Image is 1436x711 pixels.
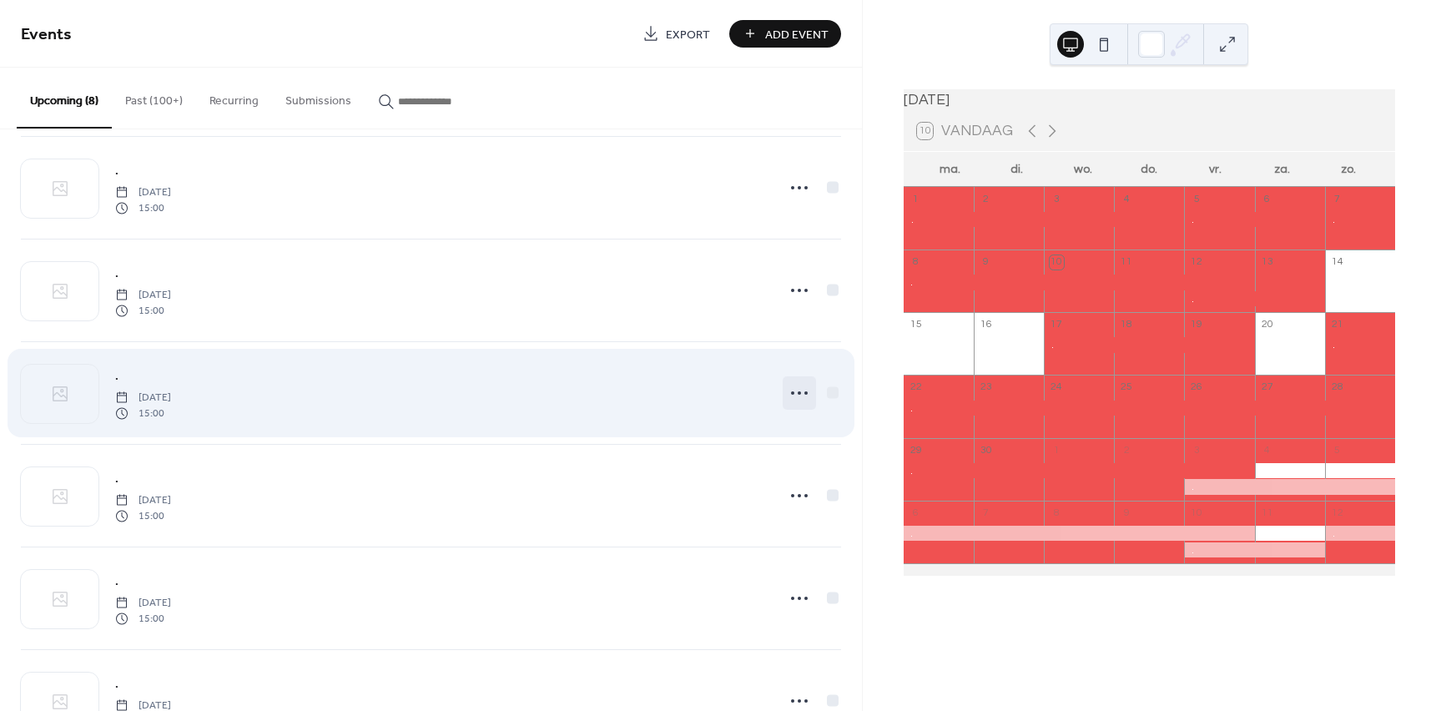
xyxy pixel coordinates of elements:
div: 19 [1190,318,1204,332]
div: do. [1116,152,1182,186]
div: 9 [979,255,993,270]
div: 14 [1330,255,1344,270]
div: 10 [1050,255,1064,270]
div: . [1325,526,1395,541]
span: . [115,573,118,591]
div: 17 [1050,318,1064,332]
span: 15:00 [115,611,171,626]
div: 2 [979,192,993,206]
div: 18 [1120,318,1134,332]
div: 7 [1330,192,1344,206]
span: [DATE] [115,288,171,303]
div: 10 [1190,506,1204,520]
div: 11 [1260,506,1274,520]
div: . [1184,542,1324,557]
div: 8 [909,255,923,270]
span: Events [21,18,72,51]
div: za. [1249,152,1316,186]
div: 27 [1260,381,1274,395]
span: 15:00 [115,406,171,421]
div: 11 [1120,255,1134,270]
div: 26 [1190,381,1204,395]
div: . [904,212,1185,227]
button: Upcoming (8) [17,68,112,129]
div: . [1184,479,1395,494]
div: 12 [1190,255,1204,270]
button: Recurring [196,68,272,127]
button: Past (100+) [112,68,196,127]
div: 29 [909,443,923,457]
span: Export [666,26,710,43]
a: . [115,572,118,591]
div: di. [983,152,1050,186]
div: 9 [1120,506,1134,520]
span: . [115,368,118,386]
div: 28 [1330,381,1344,395]
span: [DATE] [115,391,171,406]
a: . [115,264,118,283]
div: vr. [1182,152,1249,186]
div: 25 [1120,381,1134,395]
div: . [904,526,1255,541]
div: 3 [1050,192,1064,206]
div: 13 [1260,255,1274,270]
div: . [1325,337,1395,352]
div: . [904,275,1255,290]
div: 22 [909,381,923,395]
span: [DATE] [115,185,171,200]
div: 23 [979,381,993,395]
div: 6 [1260,192,1274,206]
button: Submissions [272,68,365,127]
a: Export [630,20,723,48]
div: 3 [1190,443,1204,457]
div: . [1184,291,1324,306]
div: 5 [1330,443,1344,457]
span: . [115,676,118,693]
span: 15:00 [115,508,171,523]
a: . [115,469,118,488]
div: 5 [1190,192,1204,206]
a: . [115,366,118,386]
a: . [115,161,118,180]
span: 15:00 [115,200,171,215]
div: zo. [1315,152,1382,186]
div: 4 [1260,443,1274,457]
div: 1 [909,192,923,206]
div: wo. [1050,152,1116,186]
a: . [115,674,118,693]
div: 15 [909,318,923,332]
div: . [904,401,1395,416]
div: . [904,463,1255,478]
span: 15:00 [115,303,171,318]
div: . [1044,337,1255,352]
div: 16 [979,318,993,332]
span: [DATE] [115,493,171,508]
div: 8 [1050,506,1064,520]
span: . [115,265,118,283]
div: 21 [1330,318,1344,332]
span: Add Event [765,26,829,43]
div: 12 [1330,506,1344,520]
div: 7 [979,506,993,520]
div: 4 [1120,192,1134,206]
span: [DATE] [115,596,171,611]
div: . [1325,212,1395,227]
div: 24 [1050,381,1064,395]
span: . [115,163,118,180]
div: . [1184,212,1324,227]
div: 1 [1050,443,1064,457]
div: 20 [1260,318,1274,332]
div: [DATE] [904,89,1395,111]
button: Add Event [729,20,841,48]
span: . [115,471,118,488]
div: 30 [979,443,993,457]
div: ma. [917,152,984,186]
div: 6 [909,506,923,520]
div: 2 [1120,443,1134,457]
